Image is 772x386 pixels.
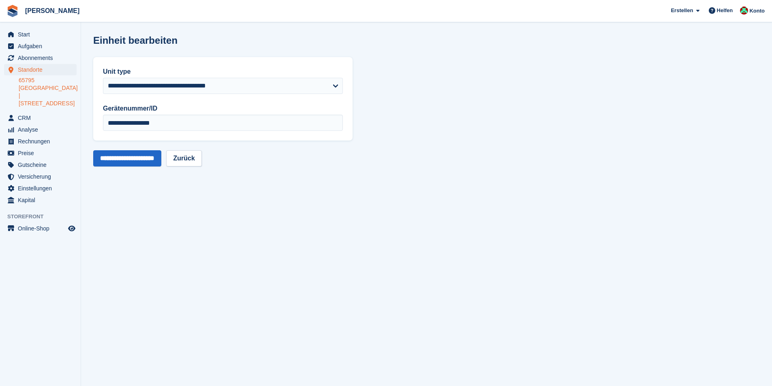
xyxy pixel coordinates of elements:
a: menu [4,124,77,135]
h1: Einheit bearbeiten [93,35,177,46]
span: Start [18,29,66,40]
span: Abonnements [18,52,66,64]
a: menu [4,147,77,159]
span: Aufgaben [18,41,66,52]
a: menu [4,171,77,182]
img: stora-icon-8386f47178a22dfd0bd8f6a31ec36ba5ce8667c1dd55bd0f319d3a0aa187defe.svg [6,5,19,17]
a: menu [4,159,77,171]
a: menu [4,64,77,75]
label: Unit type [103,67,343,77]
label: Gerätenummer/ID [103,104,343,113]
a: menu [4,41,77,52]
a: menu [4,183,77,194]
span: Rechnungen [18,136,66,147]
a: Vorschau-Shop [67,224,77,233]
a: menu [4,194,77,206]
span: Kapital [18,194,66,206]
span: Erstellen [671,6,693,15]
span: Konto [749,7,765,15]
span: Storefront [7,213,81,221]
a: Speisekarte [4,223,77,234]
span: Helfen [717,6,733,15]
img: Maximilian Friedl [740,6,748,15]
span: Preise [18,147,66,159]
a: Zurück [166,150,201,166]
span: Gutscheine [18,159,66,171]
a: [PERSON_NAME] [22,4,83,17]
span: Standorte [18,64,66,75]
a: menu [4,52,77,64]
span: CRM [18,112,66,124]
a: menu [4,29,77,40]
a: menu [4,136,77,147]
span: Online-Shop [18,223,66,234]
span: Versicherung [18,171,66,182]
span: Einstellungen [18,183,66,194]
span: Analyse [18,124,66,135]
a: 65795 [GEOGRAPHIC_DATA] | [STREET_ADDRESS] [19,77,77,107]
a: menu [4,112,77,124]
